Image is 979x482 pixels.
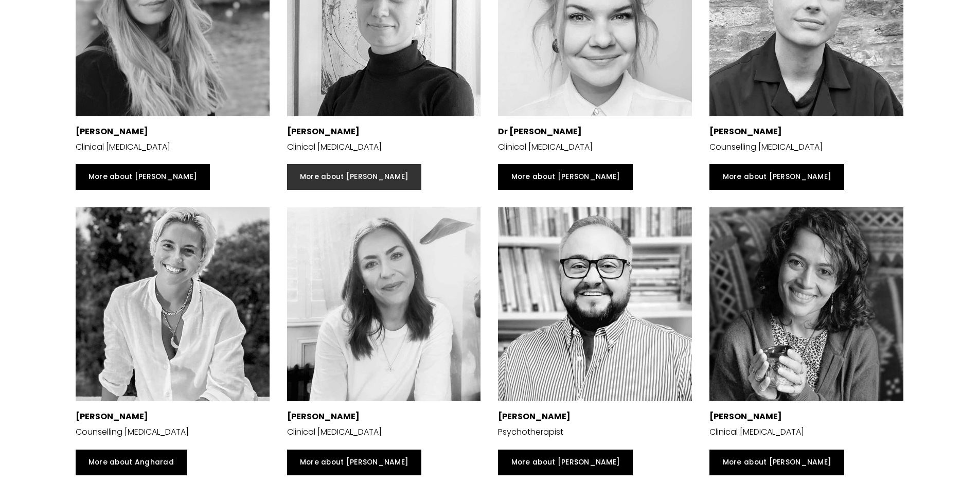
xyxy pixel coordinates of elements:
p: Clinical [MEDICAL_DATA] [287,425,481,440]
a: More about Angharad [76,450,187,475]
p: Clinical [MEDICAL_DATA] [76,140,270,155]
p: Clinical [MEDICAL_DATA] [709,425,903,440]
p: [PERSON_NAME] [76,124,270,139]
p: Dr [PERSON_NAME] [498,124,692,139]
a: More about [PERSON_NAME] [287,164,422,190]
a: More about [PERSON_NAME] [76,164,210,190]
p: [PERSON_NAME] [498,409,692,424]
a: More about [PERSON_NAME] [498,164,633,190]
a: More about [PERSON_NAME] [287,450,422,475]
strong: [PERSON_NAME] [709,410,782,422]
p: Psychotherapist [498,425,692,440]
a: More about [PERSON_NAME] [498,450,633,475]
p: [PERSON_NAME] [287,409,481,424]
p: [PERSON_NAME] [709,124,903,139]
p: Clinical [MEDICAL_DATA] [498,140,692,155]
p: Counselling [MEDICAL_DATA] [709,140,903,155]
p: Clinical [MEDICAL_DATA] [287,140,481,155]
p: Counselling [MEDICAL_DATA] [76,425,270,440]
p: [PERSON_NAME] [287,124,481,139]
p: [PERSON_NAME] [76,409,270,424]
a: More about [PERSON_NAME] [709,164,844,190]
a: More about [PERSON_NAME] [709,450,844,475]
